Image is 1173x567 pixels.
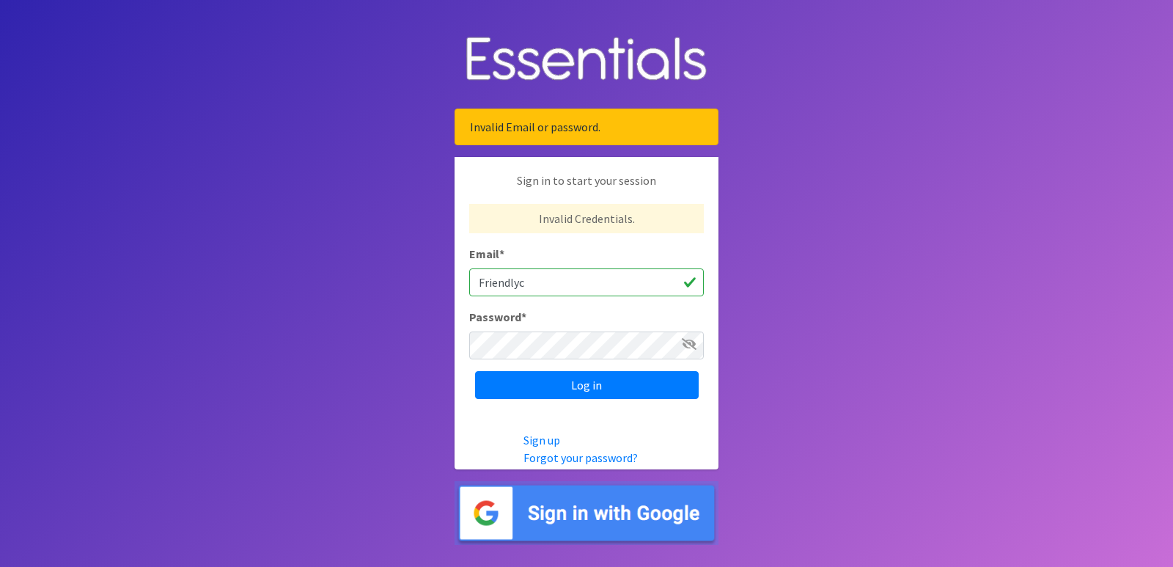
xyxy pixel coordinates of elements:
abbr: required [521,310,526,324]
a: Sign up [523,433,560,447]
label: Password [469,308,526,326]
a: Forgot your password? [523,450,638,465]
p: Sign in to start your session [469,172,704,204]
abbr: required [499,246,504,261]
div: Invalid Email or password. [455,109,718,145]
label: Email [469,245,504,263]
p: Invalid Credentials. [469,204,704,233]
img: Sign in with Google [455,481,718,545]
input: Log in [475,371,699,399]
img: Human Essentials [455,22,718,98]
